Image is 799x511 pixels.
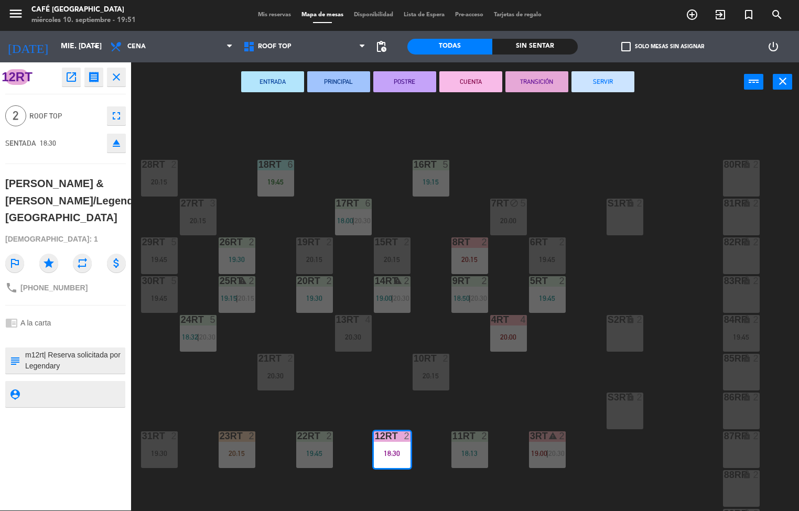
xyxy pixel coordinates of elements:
[296,295,333,302] div: 19:30
[742,315,751,324] i: lock
[753,276,759,286] div: 2
[142,276,143,286] div: 30RT
[742,199,751,208] i: lock
[210,199,216,208] div: 3
[571,71,634,92] button: SERVIR
[742,431,751,440] i: lock
[142,160,143,169] div: 28RT
[376,294,392,302] span: 19:00
[238,276,247,285] i: warning
[742,470,751,479] i: lock
[336,315,337,324] div: 13RT
[65,71,78,83] i: open_in_new
[442,160,449,169] div: 5
[199,333,215,341] span: 20:30
[374,450,411,457] div: 18:30
[491,315,492,324] div: 4RT
[297,237,298,247] div: 19RT
[481,431,488,441] div: 2
[40,139,56,147] span: 18:30
[481,237,488,247] div: 2
[171,431,177,441] div: 2
[5,69,29,85] span: 12RT
[142,431,143,441] div: 31RT
[171,237,177,247] div: 5
[773,74,792,90] button: close
[404,276,410,286] div: 2
[219,256,255,263] div: 19:30
[257,372,294,379] div: 20:30
[686,8,698,21] i: add_circle_outline
[548,449,565,458] span: 20:30
[636,315,643,324] div: 2
[374,256,411,263] div: 20:15
[365,199,371,208] div: 6
[141,256,178,263] div: 19:45
[469,294,471,302] span: |
[529,295,566,302] div: 19:45
[349,12,398,18] span: Disponibilidad
[530,276,531,286] div: 5RT
[724,354,725,363] div: 85RR
[724,237,725,247] div: 82RR
[171,276,177,286] div: 5
[90,40,102,53] i: arrow_drop_down
[375,40,387,53] span: pending_actions
[107,106,126,125] button: fullscreen
[442,354,449,363] div: 2
[626,315,635,324] i: lock
[210,315,216,324] div: 5
[39,254,58,273] i: star
[530,237,531,247] div: 6RT
[88,71,100,83] i: receipt
[253,12,296,18] span: Mis reservas
[5,230,126,248] div: [DEMOGRAPHIC_DATA]: 1
[714,8,727,21] i: exit_to_app
[559,237,565,247] div: 2
[297,276,298,286] div: 20RT
[31,15,136,26] div: miércoles 10. septiembre - 19:51
[481,276,488,286] div: 2
[107,134,126,153] button: eject
[107,254,126,273] i: attach_money
[62,68,81,86] button: open_in_new
[724,431,725,441] div: 87RR
[404,237,410,247] div: 2
[5,139,36,147] span: SENTADA
[510,199,519,208] i: block
[296,450,333,457] div: 19:45
[258,43,291,50] span: Roof Top
[724,470,725,480] div: 88RR
[723,333,760,341] div: 19:45
[753,470,759,480] div: 2
[724,393,725,402] div: 86RR
[73,254,92,273] i: repeat
[404,431,410,441] div: 2
[753,354,759,363] div: 2
[221,294,237,302] span: 19:15
[326,431,332,441] div: 2
[180,217,217,224] div: 20:15
[753,199,759,208] div: 2
[326,237,332,247] div: 2
[393,294,409,302] span: 20:30
[520,315,526,324] div: 4
[626,199,635,208] i: lock
[336,199,337,208] div: 17RT
[5,317,18,329] i: chrome_reader_mode
[29,110,102,122] span: Roof Top
[107,68,126,86] button: close
[287,354,294,363] div: 2
[546,449,548,458] span: |
[171,160,177,169] div: 2
[238,294,254,302] span: 20:15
